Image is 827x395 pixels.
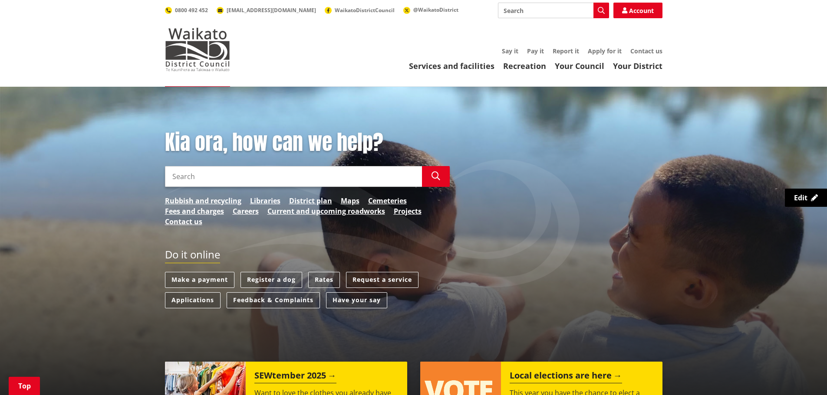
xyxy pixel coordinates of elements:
a: Top [9,377,40,395]
a: Contact us [630,47,662,55]
a: @WaikatoDistrict [403,6,458,13]
a: Libraries [250,196,280,206]
h2: Local elections are here [510,370,622,383]
a: Services and facilities [409,61,494,71]
span: [EMAIL_ADDRESS][DOMAIN_NAME] [227,7,316,14]
input: Search input [165,166,422,187]
a: Account [613,3,662,18]
a: Edit [785,189,827,207]
a: Applications [165,292,221,308]
h2: SEWtember 2025 [254,370,336,383]
a: District plan [289,196,332,206]
a: Cemeteries [368,196,407,206]
a: Say it [502,47,518,55]
a: Request a service [346,272,418,288]
a: Make a payment [165,272,234,288]
img: Waikato District Council - Te Kaunihera aa Takiwaa o Waikato [165,28,230,71]
a: Feedback & Complaints [227,292,320,308]
a: Have your say [326,292,387,308]
span: Edit [794,193,807,202]
a: Current and upcoming roadworks [267,206,385,216]
h2: Do it online [165,248,220,264]
span: 0800 492 452 [175,7,208,14]
a: Fees and charges [165,206,224,216]
a: Report it [553,47,579,55]
a: 0800 492 452 [165,7,208,14]
a: Pay it [527,47,544,55]
a: Maps [341,196,359,206]
a: WaikatoDistrictCouncil [325,7,395,14]
a: Your District [613,61,662,71]
a: Contact us [165,216,202,227]
a: Register a dog [241,272,302,288]
span: @WaikatoDistrict [413,6,458,13]
a: [EMAIL_ADDRESS][DOMAIN_NAME] [217,7,316,14]
a: Apply for it [588,47,622,55]
input: Search input [498,3,609,18]
span: WaikatoDistrictCouncil [335,7,395,14]
a: Careers [233,206,259,216]
a: Recreation [503,61,546,71]
a: Rates [308,272,340,288]
a: Projects [394,206,422,216]
a: Your Council [555,61,604,71]
h1: Kia ora, how can we help? [165,130,450,155]
a: Rubbish and recycling [165,196,241,206]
